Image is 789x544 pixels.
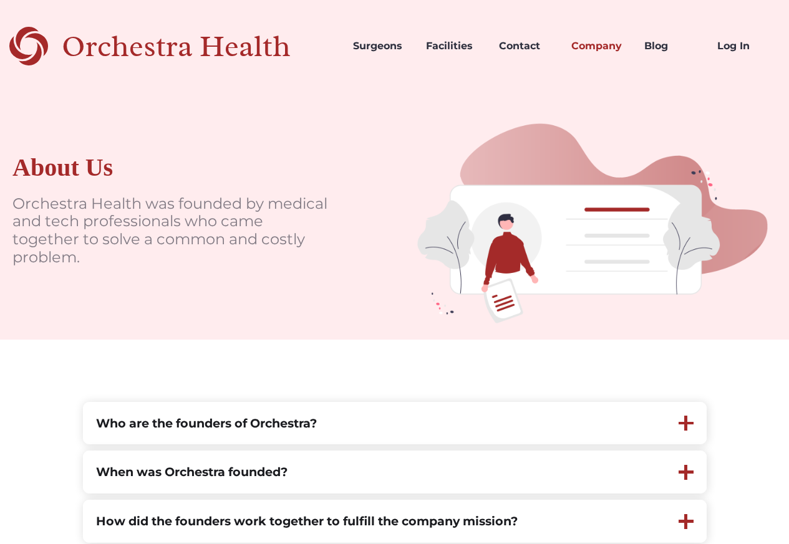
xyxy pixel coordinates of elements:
[9,25,334,67] a: home
[634,25,707,67] a: Blog
[707,25,780,67] a: Log In
[12,153,113,183] div: About Us
[489,25,562,67] a: Contact
[561,25,634,67] a: Company
[416,25,489,67] a: Facilities
[395,92,789,340] img: doctors
[12,195,332,267] p: Orchestra Health was founded by medical and tech professionals who came together to solve a commo...
[62,34,334,59] div: Orchestra Health
[343,25,416,67] a: Surgeons
[96,416,317,431] strong: Who are the founders of Orchestra?
[96,464,288,479] strong: When was Orchestra founded?
[96,513,518,528] strong: How did the founders work together to fulfill the company mission?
